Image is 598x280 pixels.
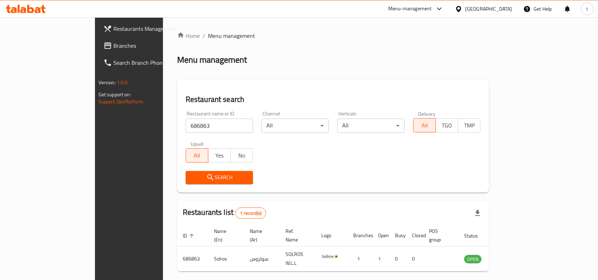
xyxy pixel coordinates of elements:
a: Search Branch Phone [98,54,195,71]
div: All [337,119,405,133]
div: All [261,119,329,133]
span: TGO [439,120,455,131]
h2: Restaurants list [183,207,266,219]
button: TMP [458,118,480,132]
div: Total records count [235,207,266,219]
span: TMP [461,120,478,131]
td: 1 [348,246,372,272]
span: Status [464,232,487,240]
td: 1 [372,246,389,272]
button: Yes [208,148,231,162]
div: Menu-management [388,5,432,13]
button: TGO [435,118,458,132]
span: Ref. Name [286,227,307,244]
h2: Restaurant search [186,94,481,105]
span: POS group [429,227,450,244]
span: All [189,150,205,161]
span: 1 record(s) [236,210,266,217]
input: Search for restaurant name or ID.. [186,119,253,133]
table: enhanced table [177,225,520,272]
span: t [586,5,588,13]
a: Restaurants Management [98,20,195,37]
label: Upsell [191,141,204,146]
span: Search [191,173,247,182]
td: 0 [406,246,423,272]
div: [GEOGRAPHIC_DATA] [465,5,512,13]
th: Logo [316,225,348,246]
button: All [186,148,208,162]
a: Branches [98,37,195,54]
nav: breadcrumb [177,32,489,40]
span: All [416,120,433,131]
span: Name (Ar) [250,227,271,244]
span: No [233,150,250,161]
th: Busy [389,225,406,246]
button: All [413,118,436,132]
button: Search [186,171,253,184]
th: Branches [348,225,372,246]
span: Name (En) [214,227,236,244]
th: Open [372,225,389,246]
label: Delivery [418,111,436,116]
span: 1.0.0 [117,78,128,87]
span: Restaurants Management [113,24,189,33]
span: Menu management [208,32,255,40]
img: Solros [321,248,339,266]
td: سولروس [244,246,280,272]
span: OPEN [464,255,481,263]
a: Support.OpsPlatform [98,97,143,106]
td: SOLROS W.L.L [280,246,316,272]
td: 0 [389,246,406,272]
div: Export file [469,205,486,222]
span: Branches [113,41,189,50]
span: Yes [211,150,228,161]
span: Version: [98,78,116,87]
li: / [203,32,205,40]
th: Closed [406,225,423,246]
h2: Menu management [177,54,247,65]
td: Solros [208,246,244,272]
button: No [230,148,253,162]
span: Get support on: [98,90,131,99]
span: ID [183,232,196,240]
span: Search Branch Phone [113,58,189,67]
